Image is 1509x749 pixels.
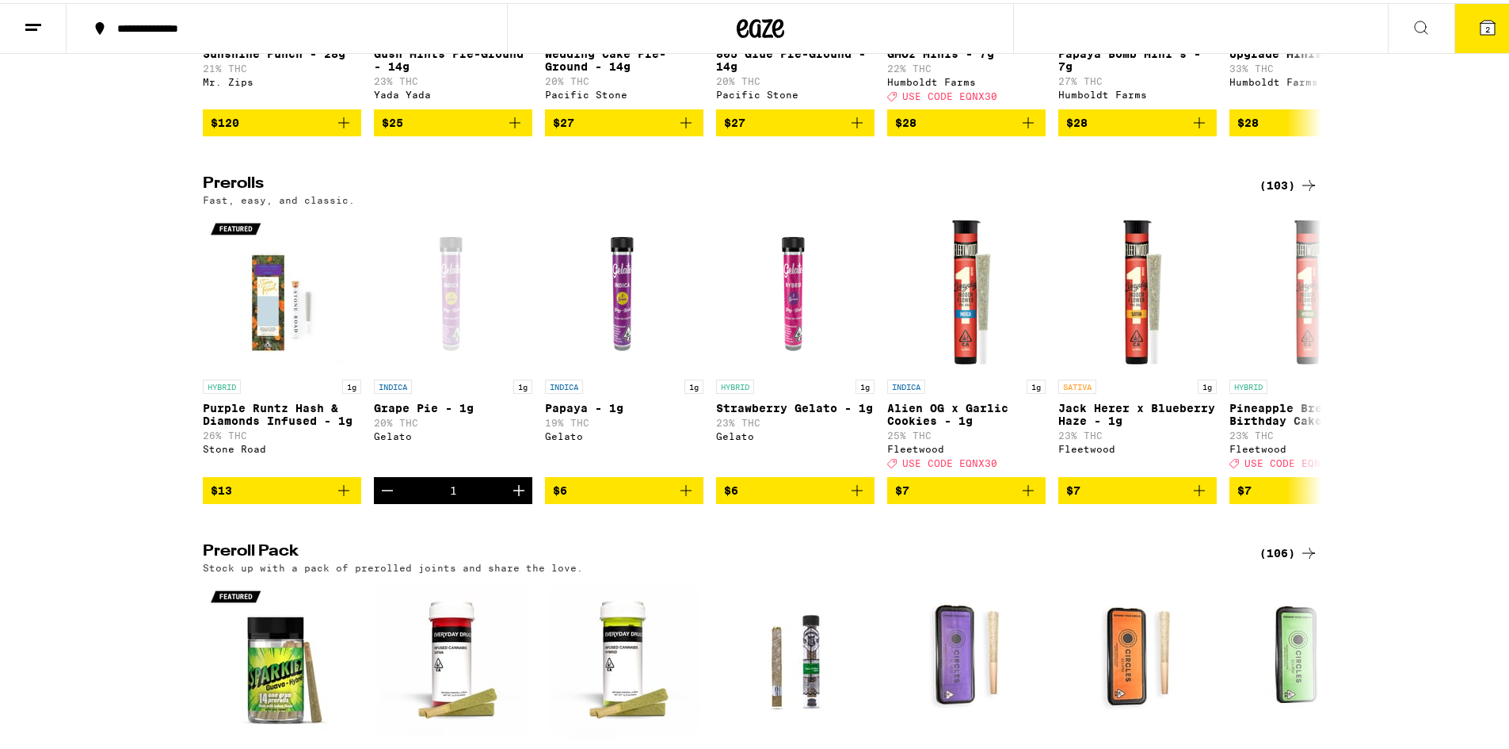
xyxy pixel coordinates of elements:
img: Gelato - Papaya - 1g [545,210,703,369]
p: 1g [1198,376,1217,391]
div: Mr. Zips [203,74,361,84]
div: Humboldt Farms [1229,74,1388,84]
p: SATIVA [1058,376,1096,391]
p: Gush Mints Pre-Ground - 14g [374,44,532,70]
button: Add to bag [1229,106,1388,133]
p: Pineapple Breeze x Birthday Cake - 1g [1229,399,1388,424]
a: Open page for Strawberry Gelato - 1g from Gelato [716,210,875,473]
span: $13 [211,481,232,494]
p: 1g [513,376,532,391]
button: Add to bag [545,474,703,501]
p: 1g [684,376,703,391]
p: Strawberry Gelato - 1g [716,399,875,411]
span: $27 [553,113,574,126]
p: 22% THC [887,60,1046,71]
p: Stock up with a pack of prerolled joints and share the love. [203,560,583,570]
span: USE CODE EQNX30 [902,88,997,98]
img: Circles Eclipse - Gumbo Diamond Infused 5-Pack - 3.5g [887,578,1046,736]
div: Pacific Stone [545,86,703,97]
p: 19% THC [545,415,703,425]
span: USE CODE EQNX30 [1244,456,1339,466]
p: Upgrade Minis - 7g [1229,44,1388,57]
p: HYBRID [203,376,241,391]
a: Open page for Purple Runtz Hash & Diamonds Infused - 1g from Stone Road [203,210,361,473]
img: Fleetwood - Jack Herer x Blueberry Haze - 1g [1058,210,1217,369]
img: Sparkiez - Guava 14-Pack - 14g [203,578,361,736]
p: Papaya - 1g [545,399,703,411]
button: Add to bag [1058,474,1217,501]
a: Open page for Papaya - 1g from Gelato [545,210,703,473]
p: Grape Pie - 1g [374,399,532,411]
p: Fast, easy, and classic. [203,192,355,202]
p: 20% THC [545,73,703,83]
span: $28 [1237,113,1259,126]
p: 1g [855,376,875,391]
span: $7 [1066,481,1080,494]
a: (106) [1259,541,1318,560]
p: 23% THC [374,73,532,83]
span: $28 [895,113,916,126]
a: Open page for Grape Pie - 1g from Gelato [374,210,532,473]
p: 1g [1027,376,1046,391]
button: Add to bag [887,474,1046,501]
img: Circles Eclipse - Tropicana Cookies Diamond Infused 5-Pack - 3.5g [1058,578,1217,736]
div: Gelato [374,428,532,438]
img: Gelato - Strawberry Gelato - 1g [716,210,875,369]
span: $6 [724,481,738,494]
img: Everyday - Jack Herer Infused 2-Pack - 1g [374,578,532,736]
a: Open page for Pineapple Breeze x Birthday Cake - 1g from Fleetwood [1229,210,1388,473]
img: El Blunto - Especial Silver: Verde Diamond Infused Blunt - 1.65g [716,578,875,736]
p: Jack Herer x Blueberry Haze - 1g [1058,399,1217,424]
div: Stone Road [203,441,361,451]
p: Papaya Bomb Mini's - 7g [1058,44,1217,70]
span: 2 [1485,21,1490,31]
button: Add to bag [1229,474,1388,501]
img: Fleetwood - Alien OG x Garlic Cookies - 1g [887,210,1046,369]
a: Open page for Jack Herer x Blueberry Haze - 1g from Fleetwood [1058,210,1217,473]
span: $120 [211,113,239,126]
p: Purple Runtz Hash & Diamonds Infused - 1g [203,399,361,424]
div: Fleetwood [887,441,1046,451]
img: Stone Road - Purple Runtz Hash & Diamonds Infused - 1g [203,210,361,369]
span: USE CODE EQNX30 [902,456,997,466]
img: Everyday - 24k Gold Punch Infused 2-Pack - 1g [545,578,703,736]
p: 33% THC [1229,60,1388,71]
p: Sunshine Punch - 28g [203,44,361,57]
button: Add to bag [374,106,532,133]
span: $7 [1237,481,1252,494]
p: INDICA [887,376,925,391]
img: Fleetwood - Pineapple Breeze x Birthday Cake - 1g [1229,210,1388,369]
button: Add to bag [203,474,361,501]
div: Humboldt Farms [1058,86,1217,97]
button: Increment [505,474,532,501]
p: GMOz Minis - 7g [887,44,1046,57]
p: INDICA [545,376,583,391]
p: Alien OG x Garlic Cookies - 1g [887,399,1046,424]
p: 23% THC [716,415,875,425]
div: Pacific Stone [716,86,875,97]
p: 1g [342,376,361,391]
span: $25 [382,113,403,126]
p: 20% THC [374,415,532,425]
p: INDICA [374,376,412,391]
div: Humboldt Farms [887,74,1046,84]
p: 805 Glue Pre-Ground - 14g [716,44,875,70]
p: HYBRID [1229,376,1267,391]
button: Add to bag [545,106,703,133]
h2: Preroll Pack [203,541,1240,560]
img: Circles Eclipse - Cherry Blossom Diamond Infused 5-Pack - 3.5g [1229,578,1388,736]
p: 23% THC [1229,427,1388,438]
div: Gelato [545,428,703,438]
p: 25% THC [887,427,1046,438]
div: Fleetwood [1229,441,1388,451]
p: HYBRID [716,376,754,391]
p: 27% THC [1058,73,1217,83]
span: $28 [1066,113,1088,126]
p: 26% THC [203,427,361,438]
p: 20% THC [716,73,875,83]
p: 21% THC [203,60,361,71]
a: (103) [1259,173,1318,192]
span: $7 [895,481,909,494]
